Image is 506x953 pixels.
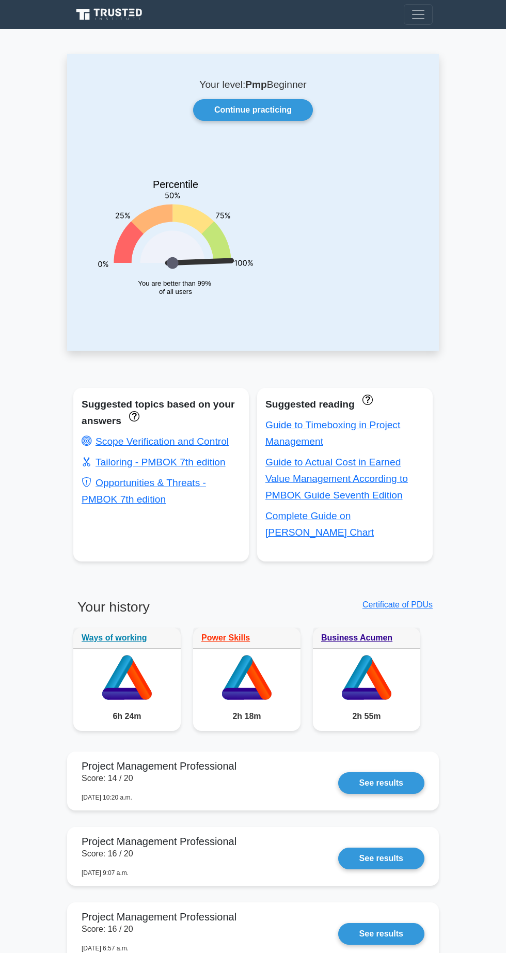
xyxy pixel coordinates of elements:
[265,419,400,447] a: Guide to Timeboxing in Project Management
[73,702,181,731] div: 6h 24m
[126,410,139,421] a: These topics have been answered less than 50% correct. Topics disapear when you answer questions ...
[82,457,226,467] a: Tailoring - PMBOK 7th edition
[338,848,424,869] a: See results
[138,279,211,287] tspan: You are better than 99%
[265,510,374,538] a: Complete Guide on [PERSON_NAME] Chart
[245,79,267,90] b: Pmp
[313,702,420,731] div: 2h 55m
[193,99,313,121] a: Continue practicing
[201,633,250,642] a: Power Skills
[362,600,433,609] a: Certificate of PDUs
[92,79,414,91] p: Your level: Beginner
[159,288,192,295] tspan: of all users
[82,396,241,429] div: Suggested topics based on your answers
[404,4,433,25] button: Toggle navigation
[265,457,408,501] a: Guide to Actual Cost in Earned Value Management According to PMBOK Guide Seventh Edition
[265,396,424,413] div: Suggested reading
[321,633,392,642] a: Business Acumen
[193,702,301,731] div: 2h 18m
[82,633,147,642] a: Ways of working
[153,179,198,190] text: Percentile
[82,436,229,447] a: Scope Verification and Control
[338,923,424,945] a: See results
[73,599,247,623] h3: Your history
[338,772,424,794] a: See results
[82,477,206,505] a: Opportunities & Threats - PMBOK 7th edition
[360,394,373,404] a: These concepts have been answered less than 50% correct. The guides disapear when you answer ques...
